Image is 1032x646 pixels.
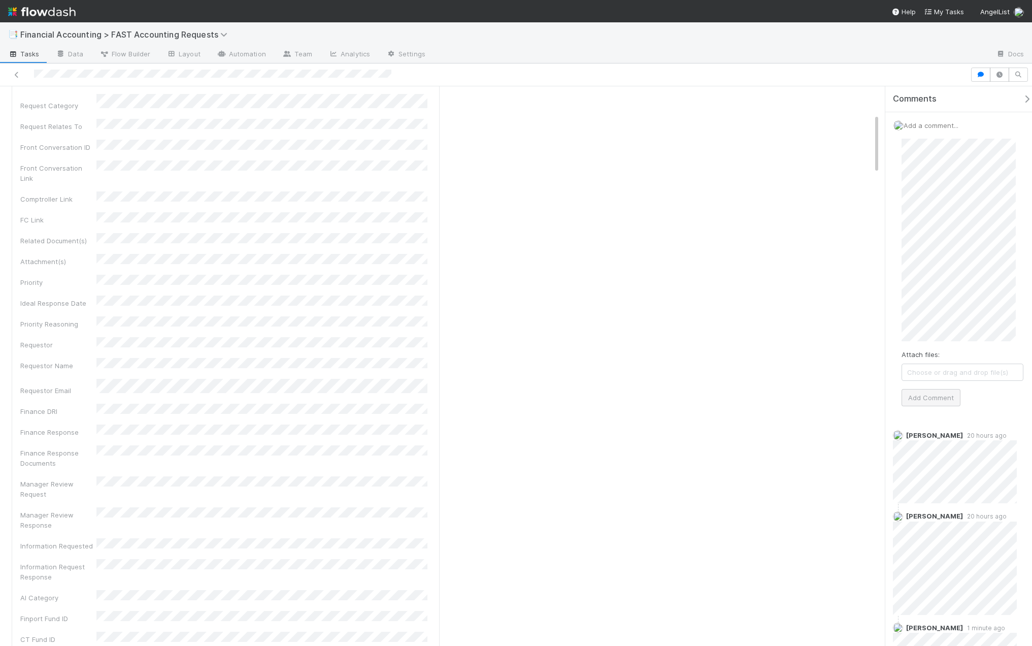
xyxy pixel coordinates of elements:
[893,94,937,104] span: Comments
[20,613,96,624] div: Finport Fund ID
[893,623,903,633] img: avatar_5efa0666-8651-45e1-ad93-d350fecd9671.png
[20,101,96,111] div: Request Category
[20,236,96,246] div: Related Document(s)
[20,562,96,582] div: Information Request Response
[20,541,96,551] div: Information Requested
[924,8,964,16] span: My Tasks
[963,624,1005,632] span: 1 minute ago
[20,163,96,183] div: Front Conversation Link
[963,512,1007,520] span: 20 hours ago
[48,47,91,63] a: Data
[8,3,76,20] img: logo-inverted-e16ddd16eac7371096b0.svg
[20,448,96,468] div: Finance Response Documents
[91,47,158,63] a: Flow Builder
[158,47,209,63] a: Layout
[902,349,940,360] label: Attach files:
[20,121,96,132] div: Request Relates To
[20,194,96,204] div: Comptroller Link
[20,319,96,329] div: Priority Reasoning
[320,47,378,63] a: Analytics
[893,120,904,131] img: avatar_c0d2ec3f-77e2-40ea-8107-ee7bdb5edede.png
[893,511,903,522] img: avatar_5efa0666-8651-45e1-ad93-d350fecd9671.png
[20,479,96,499] div: Manager Review Request
[20,277,96,287] div: Priority
[209,47,274,63] a: Automation
[906,624,963,632] span: [PERSON_NAME]
[20,427,96,437] div: Finance Response
[924,7,964,17] a: My Tasks
[891,7,916,17] div: Help
[906,431,963,439] span: [PERSON_NAME]
[893,430,903,440] img: avatar_c0d2ec3f-77e2-40ea-8107-ee7bdb5edede.png
[20,215,96,225] div: FC Link
[980,8,1010,16] span: AngelList
[20,340,96,350] div: Requestor
[902,364,1023,380] span: Choose or drag and drop file(s)
[906,512,963,520] span: [PERSON_NAME]
[20,361,96,371] div: Requestor Name
[8,49,40,59] span: Tasks
[963,432,1007,439] span: 20 hours ago
[20,510,96,530] div: Manager Review Response
[20,256,96,267] div: Attachment(s)
[274,47,320,63] a: Team
[378,47,434,63] a: Settings
[988,47,1032,63] a: Docs
[902,389,960,406] button: Add Comment
[8,30,18,39] span: 📑
[20,593,96,603] div: AI Category
[20,385,96,396] div: Requestor Email
[20,298,96,308] div: Ideal Response Date
[1014,7,1024,17] img: avatar_c0d2ec3f-77e2-40ea-8107-ee7bdb5edede.png
[20,29,232,40] span: Financial Accounting > FAST Accounting Requests
[20,634,96,644] div: CT Fund ID
[20,406,96,416] div: Finance DRI
[904,121,958,130] span: Add a comment...
[99,49,150,59] span: Flow Builder
[20,142,96,152] div: Front Conversation ID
